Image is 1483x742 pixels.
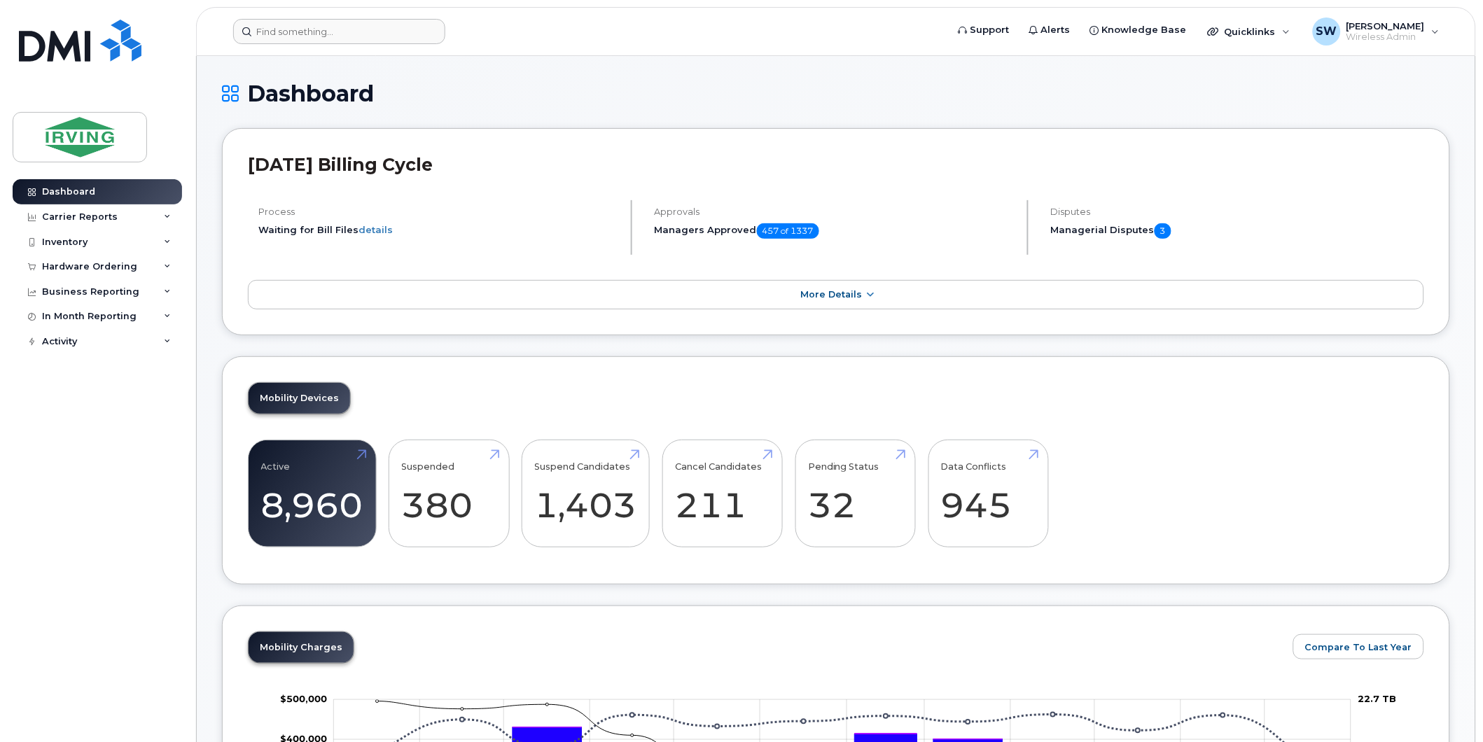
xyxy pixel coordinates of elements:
tspan: 22.7 TB [1358,693,1397,704]
span: More Details [800,289,862,300]
h4: Approvals [655,206,1015,217]
tspan: $500,000 [280,693,327,704]
h1: Dashboard [222,81,1450,106]
h5: Managerial Disputes [1051,223,1424,239]
a: Suspend Candidates 1,403 [535,447,637,540]
a: Mobility Devices [249,383,350,414]
h5: Managers Approved [655,223,1015,239]
span: 3 [1155,223,1171,239]
a: Active 8,960 [261,447,363,540]
a: Cancel Candidates 211 [675,447,770,540]
g: $0 [280,693,327,704]
a: Suspended 380 [402,447,496,540]
button: Compare To Last Year [1293,634,1424,659]
h2: [DATE] Billing Cycle [248,154,1424,175]
h4: Process [258,206,619,217]
span: 457 of 1337 [757,223,819,239]
a: Pending Status 32 [808,447,903,540]
li: Waiting for Bill Files [258,223,619,237]
h4: Disputes [1051,206,1424,217]
a: details [358,224,393,235]
a: Data Conflicts 945 [941,447,1036,540]
span: Compare To Last Year [1305,640,1412,654]
a: Mobility Charges [249,632,354,663]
